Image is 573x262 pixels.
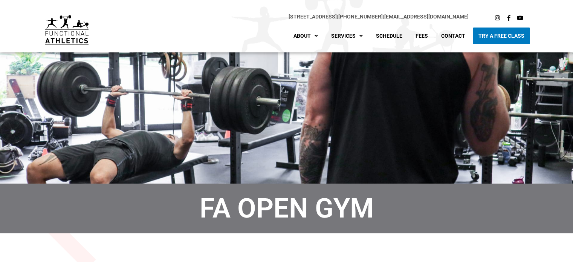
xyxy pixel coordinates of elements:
[288,28,324,44] a: About
[45,15,89,45] img: default-logo
[11,195,562,222] h1: FA Open Gym
[289,14,338,20] span: |
[370,28,408,44] a: Schedule
[473,28,530,44] a: Try A Free Class
[410,28,434,44] a: Fees
[384,14,469,20] a: [EMAIL_ADDRESS][DOMAIN_NAME]
[435,28,471,44] a: Contact
[325,28,368,44] a: Services
[104,12,469,21] p: |
[338,14,383,20] a: [PHONE_NUMBER]
[289,14,337,20] a: [STREET_ADDRESS]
